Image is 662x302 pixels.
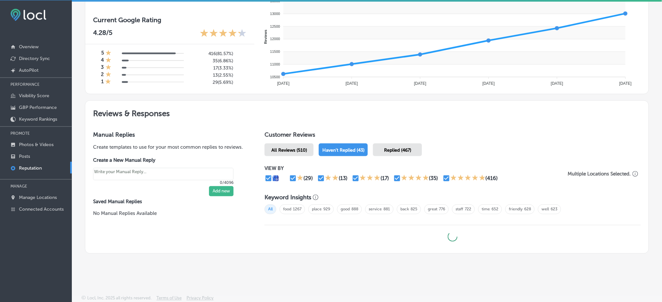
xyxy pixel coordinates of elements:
[346,81,358,86] tspan: [DATE]
[19,44,39,50] p: Overview
[105,71,111,79] div: 1 Star
[270,50,280,54] tspan: 11500
[439,207,445,212] a: 776
[19,68,39,73] p: AutoPilot
[189,65,233,71] h5: 17 ( 3.33% )
[492,207,498,212] a: 652
[482,81,495,86] tspan: [DATE]
[265,194,311,201] h3: Keyword Insights
[19,56,50,61] p: Directory Sync
[303,175,313,181] div: (29)
[101,57,104,64] h4: 4
[270,62,280,66] tspan: 11000
[87,296,152,301] p: Locl, Inc. 2025 all rights reserved.
[551,207,557,212] a: 623
[10,9,46,21] img: fda3e92497d09a02dc62c9cd864e3231.png
[509,207,523,212] a: friendly
[482,207,490,212] a: time
[93,16,247,24] h3: Current Google Rating
[341,207,350,212] a: good
[414,81,426,86] tspan: [DATE]
[322,147,364,153] span: Haven't Replied (43)
[271,147,307,153] span: All Reviews (510)
[383,207,390,212] a: 881
[369,207,382,212] a: service
[93,131,244,138] h3: Manual Replies
[293,207,301,212] a: 1267
[312,207,322,212] a: place
[101,50,104,57] h4: 5
[19,165,42,171] p: Reputation
[400,207,409,212] a: back
[360,174,380,182] div: 3 Stars
[486,175,498,181] div: (416)
[323,207,330,212] a: 929
[465,207,471,212] a: 722
[270,37,280,41] tspan: 12000
[200,29,247,39] div: 4.28 Stars
[325,174,339,182] div: 2 Stars
[265,165,565,171] p: VIEW BY
[270,12,280,16] tspan: 13000
[429,175,438,181] div: (35)
[93,29,112,39] p: 4.28 /5
[283,207,291,212] a: food
[619,81,632,86] tspan: [DATE]
[93,143,244,151] p: Create templates to use for your most common replies to reviews.
[105,57,111,64] div: 1 Star
[105,50,111,57] div: 1 Star
[19,105,57,110] p: GBP Performance
[105,64,111,71] div: 1 Star
[93,157,234,163] label: Create a New Manual Reply
[19,93,49,98] p: Visibility Score
[568,171,631,177] p: Multiple Locations Selected.
[85,101,649,123] h2: Reviews & Responses
[551,81,563,86] tspan: [DATE]
[270,24,280,28] tspan: 12500
[93,199,244,205] label: Saved Manual Replies
[93,168,234,180] textarea: Create your Quick Reply
[189,80,233,85] h5: 29 ( 5.69% )
[384,147,411,153] span: Replied (467)
[209,186,234,196] button: Add new
[93,210,244,217] p: No Manual Replies Available
[339,175,347,181] div: (13)
[19,116,57,122] p: Keyword Rankings
[105,79,111,86] div: 1 Star
[93,180,234,185] p: 0/4096
[265,204,276,214] span: All
[297,174,303,182] div: 1 Star
[265,131,641,141] h1: Customer Reviews
[189,72,233,78] h5: 13 ( 2.55% )
[456,207,463,212] a: staff
[19,195,57,200] p: Manage Locations
[450,174,486,182] div: 5 Stars
[19,206,64,212] p: Connected Accounts
[19,154,30,159] p: Posts
[189,58,233,64] h5: 35 ( 6.86% )
[524,207,531,212] a: 628
[101,79,104,86] h4: 1
[270,75,280,79] tspan: 10500
[101,64,104,71] h4: 3
[19,142,54,147] p: Photos & Videos
[541,207,549,212] a: well
[101,71,104,79] h4: 2
[263,30,267,44] text: Reviews
[401,174,429,182] div: 4 Stars
[428,207,437,212] a: great
[411,207,417,212] a: 825
[380,175,389,181] div: (17)
[189,51,233,56] h5: 416 ( 81.57% )
[277,81,289,86] tspan: [DATE]
[351,207,358,212] a: 888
